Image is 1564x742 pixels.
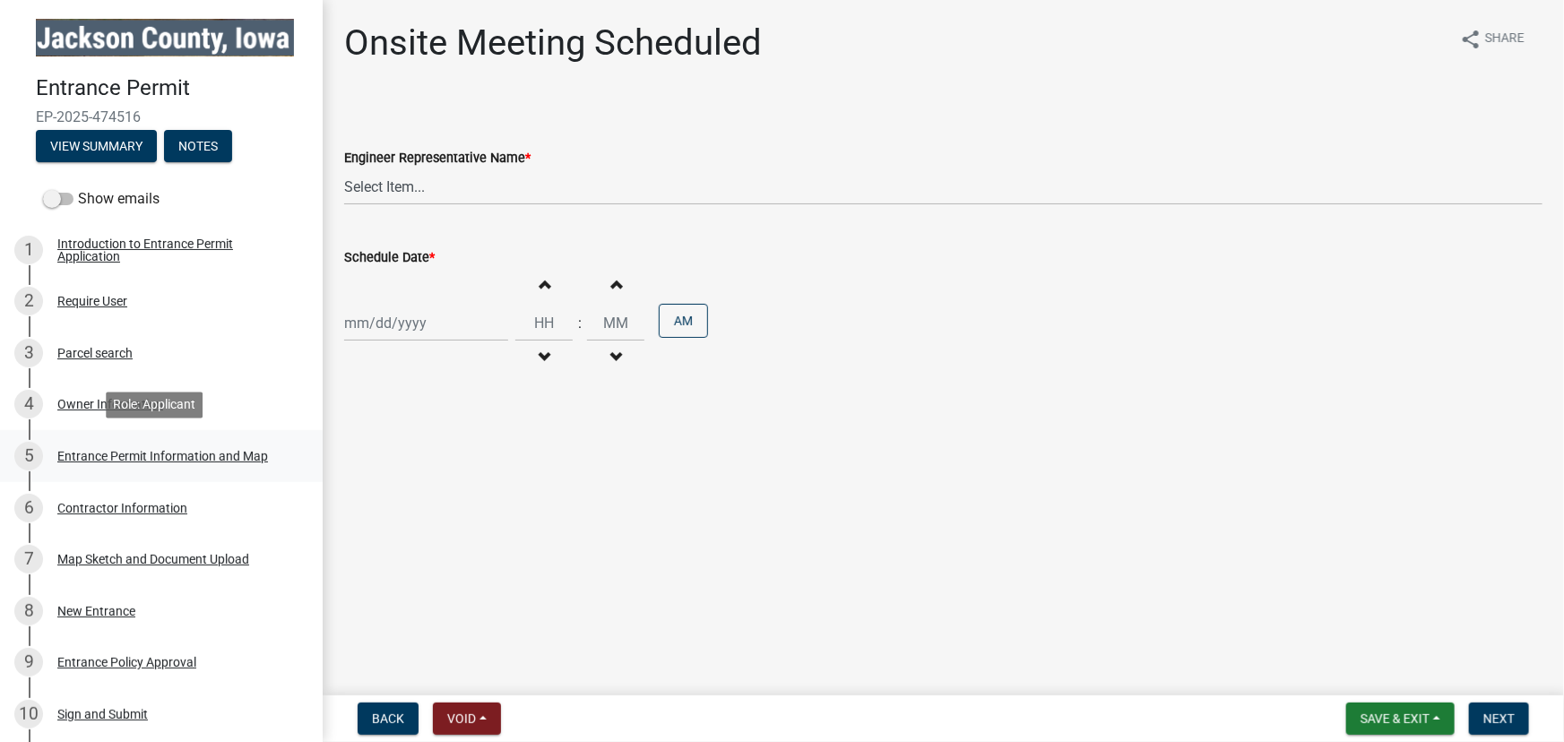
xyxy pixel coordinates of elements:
span: Void [447,712,476,726]
button: Void [433,703,501,735]
div: Parcel search [57,347,133,359]
span: Next [1483,712,1515,726]
div: Entrance Policy Approval [57,656,196,669]
h4: Entrance Permit [36,75,308,101]
button: Notes [164,130,232,162]
span: Save & Exit [1361,712,1430,726]
span: Share [1485,29,1525,50]
div: 9 [14,648,43,677]
wm-modal-confirm: Notes [164,140,232,154]
div: 10 [14,700,43,729]
wm-modal-confirm: Summary [36,140,157,154]
button: Next [1469,703,1529,735]
input: Hours [515,305,573,341]
div: 4 [14,390,43,418]
span: EP-2025-474516 [36,108,287,125]
h1: Onsite Meeting Scheduled [344,22,762,65]
div: Map Sketch and Document Upload [57,553,249,565]
div: : [573,313,587,334]
div: Require User [57,295,127,307]
input: mm/dd/yyyy [344,305,508,341]
label: Show emails [43,188,160,210]
input: Minutes [587,305,644,341]
div: Contractor Information [57,502,187,514]
div: 3 [14,339,43,367]
div: 6 [14,494,43,522]
button: View Summary [36,130,157,162]
img: Jackson County, Iowa [36,19,294,56]
div: 8 [14,597,43,626]
div: Introduction to Entrance Permit Application [57,237,294,263]
div: Role: Applicant [106,392,203,418]
span: Back [372,712,404,726]
div: New Entrance [57,605,135,617]
div: Entrance Permit Information and Map [57,450,268,462]
button: shareShare [1446,22,1539,56]
button: Back [358,703,419,735]
div: 1 [14,236,43,264]
div: Owner Information [57,398,163,410]
i: share [1460,29,1482,50]
label: Engineer Representative Name [344,152,531,165]
label: Schedule Date [344,252,435,264]
div: Sign and Submit [57,708,148,720]
button: AM [659,304,708,338]
div: 2 [14,287,43,315]
div: 5 [14,442,43,470]
button: Save & Exit [1346,703,1455,735]
div: 7 [14,545,43,574]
